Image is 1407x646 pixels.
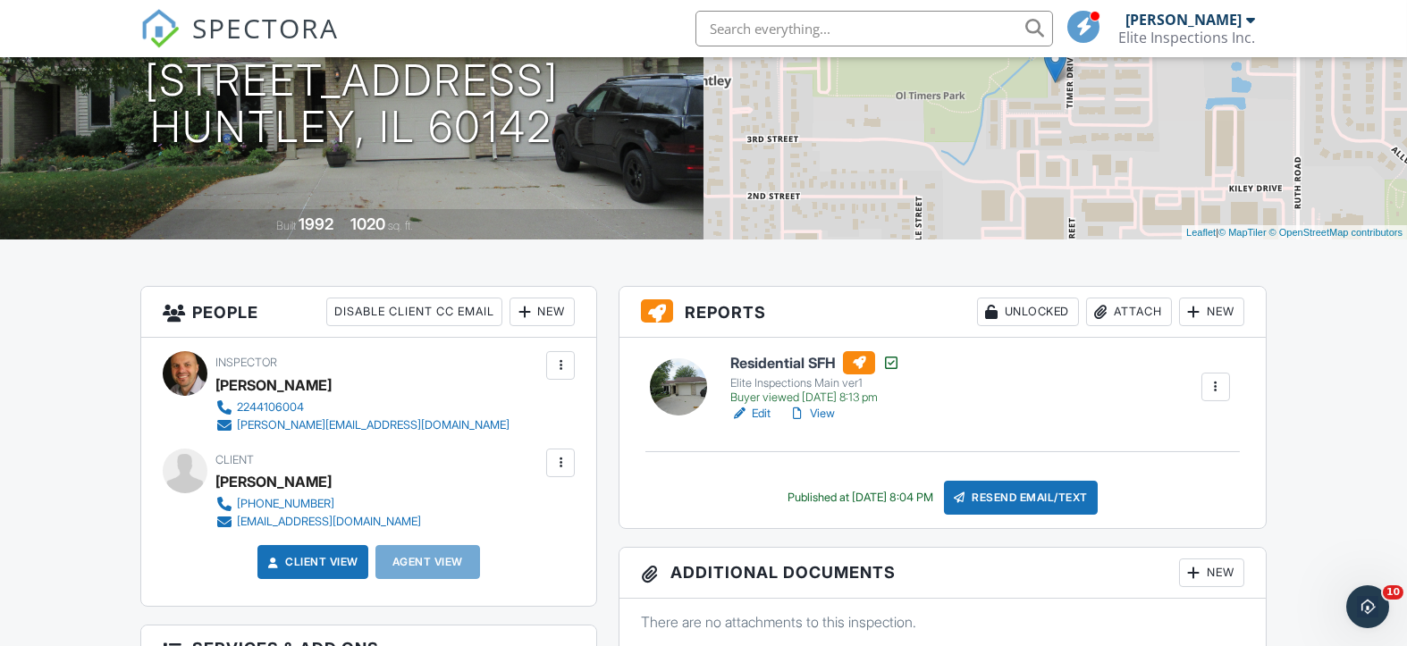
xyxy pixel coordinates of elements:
[1383,585,1403,600] span: 10
[215,416,510,434] a: [PERSON_NAME][EMAIL_ADDRESS][DOMAIN_NAME]
[215,453,254,466] span: Client
[192,9,339,46] span: SPECTORA
[140,24,339,62] a: SPECTORA
[215,372,332,399] div: [PERSON_NAME]
[619,287,1266,338] h3: Reports
[237,418,510,432] div: [PERSON_NAME][EMAIL_ADDRESS][DOMAIN_NAME]
[641,612,1244,632] p: There are no attachments to this inspection.
[140,9,180,48] img: The Best Home Inspection Software - Spectora
[1269,227,1403,238] a: © OpenStreetMap contributors
[350,214,385,233] div: 1020
[215,356,277,369] span: Inspector
[1186,227,1216,238] a: Leaflet
[788,405,835,423] a: View
[730,351,900,405] a: Residential SFH Elite Inspections Main ver1 Buyer viewed [DATE] 8:13 pm
[1125,11,1242,29] div: [PERSON_NAME]
[944,481,1098,515] div: Resend Email/Text
[730,405,771,423] a: Edit
[276,219,296,232] span: Built
[1118,29,1255,46] div: Elite Inspections Inc.
[145,57,559,152] h1: [STREET_ADDRESS] Huntley, IL 60142
[264,553,358,571] a: Client View
[215,399,510,416] a: 2244106004
[1179,298,1244,326] div: New
[1218,227,1267,238] a: © MapTiler
[237,400,304,415] div: 2244106004
[215,468,332,495] div: [PERSON_NAME]
[977,298,1079,326] div: Unlocked
[326,298,502,326] div: Disable Client CC Email
[1346,585,1389,628] iframe: Intercom live chat
[510,298,575,326] div: New
[1182,225,1407,240] div: |
[1086,298,1172,326] div: Attach
[1179,558,1244,587] div: New
[237,497,334,511] div: [PHONE_NUMBER]
[388,219,413,232] span: sq. ft.
[730,390,900,405] div: Buyer viewed [DATE] 8:13 pm
[299,214,333,233] div: 1992
[141,287,596,338] h3: People
[215,513,421,531] a: [EMAIL_ADDRESS][DOMAIN_NAME]
[788,491,933,505] div: Published at [DATE] 8:04 PM
[237,515,421,529] div: [EMAIL_ADDRESS][DOMAIN_NAME]
[730,376,900,390] div: Elite Inspections Main ver1
[730,351,900,374] h6: Residential SFH
[695,11,1053,46] input: Search everything...
[619,548,1266,599] h3: Additional Documents
[215,495,421,513] a: [PHONE_NUMBER]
